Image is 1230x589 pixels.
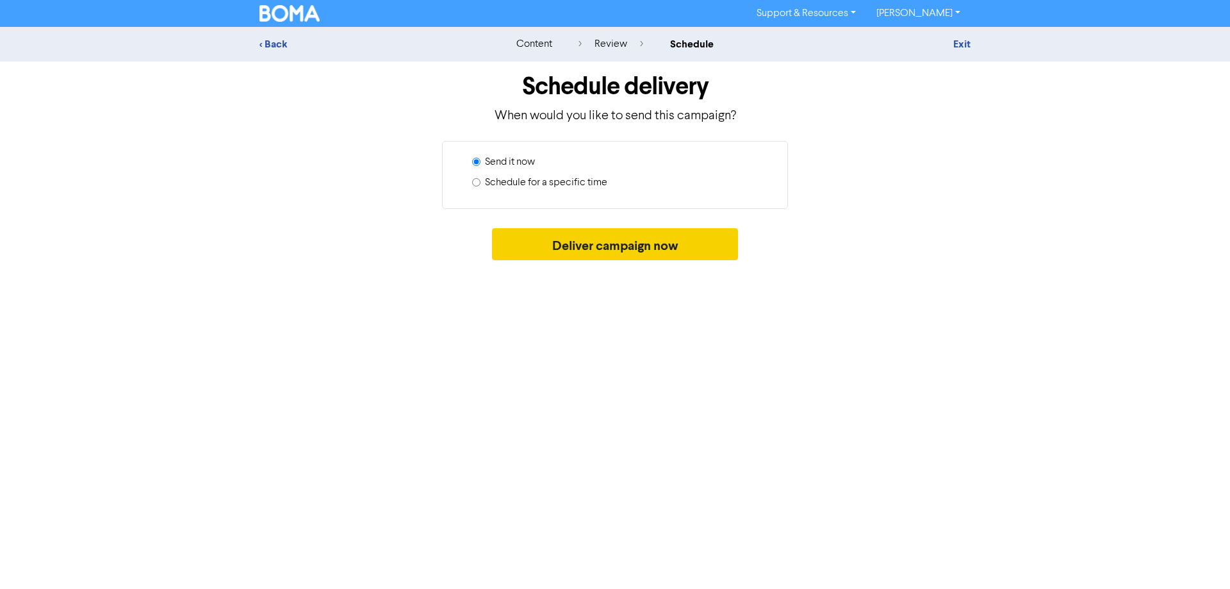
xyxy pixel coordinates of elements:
[746,3,866,24] a: Support & Resources
[578,37,643,52] div: review
[516,37,552,52] div: content
[866,3,971,24] a: [PERSON_NAME]
[259,37,484,52] div: < Back
[259,106,971,126] p: When would you like to send this campaign?
[259,72,971,101] h1: Schedule delivery
[1069,451,1230,589] iframe: Chat Widget
[953,38,971,51] a: Exit
[670,37,714,52] div: schedule
[485,154,535,170] label: Send it now
[485,175,607,190] label: Schedule for a specific time
[492,228,739,260] button: Deliver campaign now
[259,5,320,22] img: BOMA Logo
